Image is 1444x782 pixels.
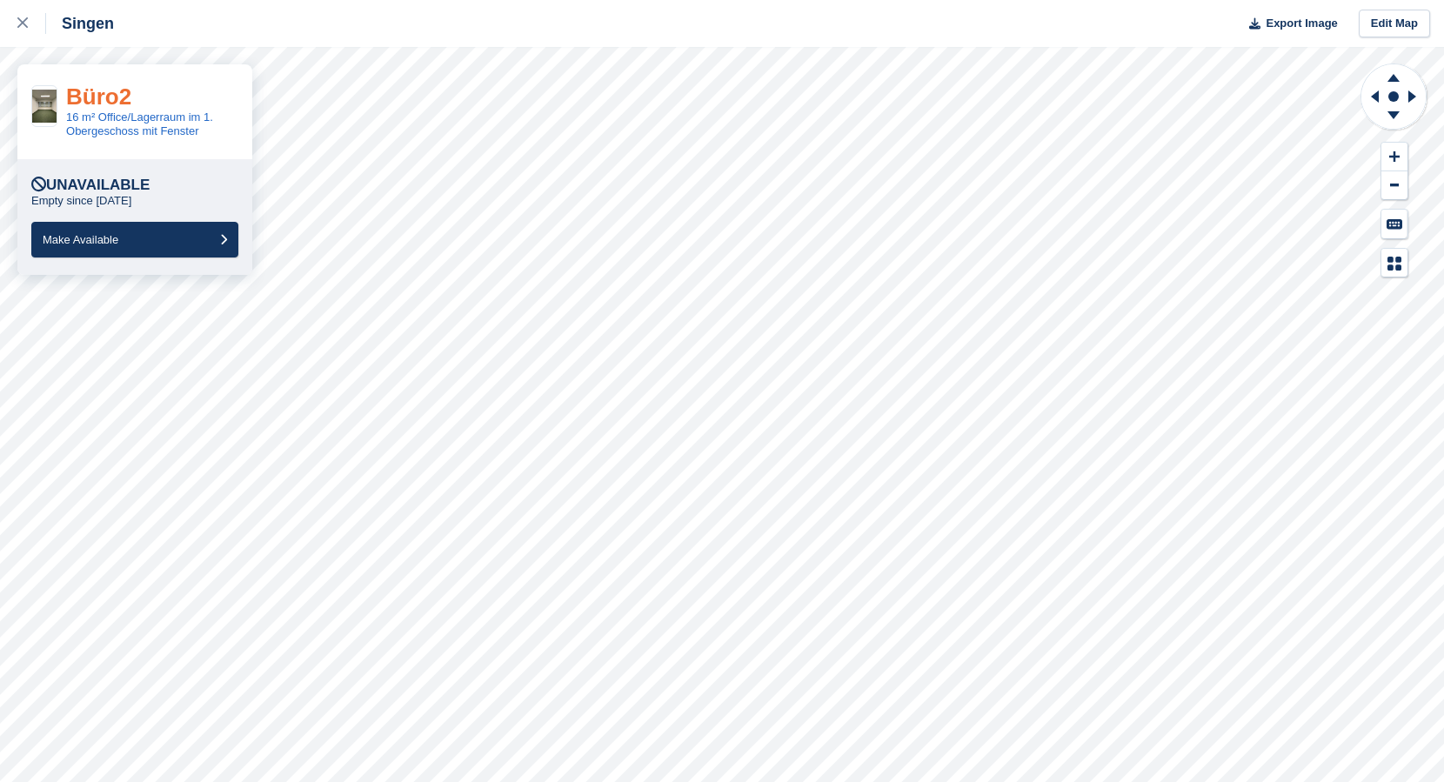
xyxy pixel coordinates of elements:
span: Export Image [1266,15,1337,32]
button: Keyboard Shortcuts [1381,210,1407,238]
button: Export Image [1239,10,1338,38]
a: Büro2 [66,84,131,110]
a: Edit Map [1359,10,1430,38]
button: Zoom Out [1381,171,1407,200]
button: Map Legend [1381,249,1407,277]
button: Make Available [31,222,238,257]
span: Make Available [43,233,118,246]
p: Empty since [DATE] [31,194,131,208]
div: Unavailable [31,177,150,194]
img: WhatsApp%20Image%202025-07-31%20at%2011.54.03.jpeg [32,90,57,122]
button: Zoom In [1381,143,1407,171]
div: Singen [46,13,114,34]
a: 16 m² Office/Lagerraum im 1. Obergeschoss mit Fenster [66,110,213,137]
